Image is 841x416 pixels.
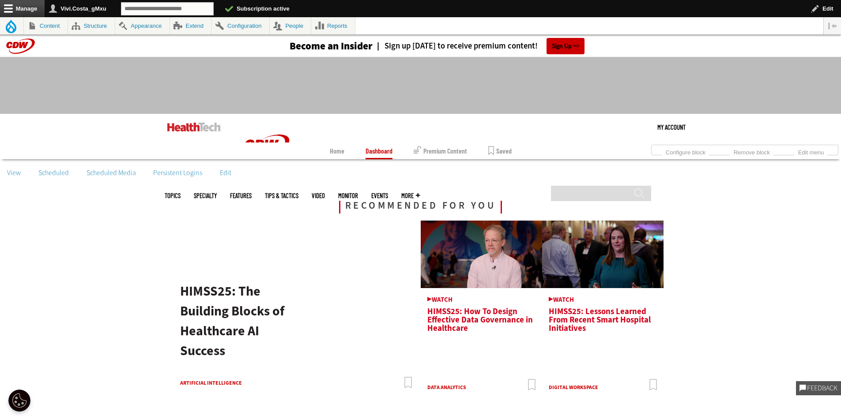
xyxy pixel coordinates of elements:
[211,17,269,34] a: Configuration
[234,114,300,179] img: Home
[24,17,68,34] a: Content
[806,385,837,392] span: Feedback
[270,17,311,34] a: People
[194,192,217,199] span: Specialty
[421,221,542,288] img: HIMSS Thumbnail
[311,17,355,34] a: Reports
[230,192,252,199] a: Features
[730,146,773,156] a: Remove block
[165,192,181,199] span: Topics
[338,192,358,199] a: MonITor
[373,42,538,50] a: Sign up [DATE] to receive premium content!
[401,192,420,199] span: More
[549,384,598,391] a: Digital Workspace
[549,296,657,333] a: HIMSS25: Lessons Learned From Recent Smart Hospital Initiatives
[366,142,392,159] a: Dashboard
[146,166,209,180] a: Persistent Logins
[427,384,466,391] a: Data Analytics
[260,66,581,105] iframe: advertisement
[414,142,467,159] a: Premium Content
[68,17,115,34] a: Structure
[180,379,263,389] a: Artificial Intelligence
[180,280,284,362] a: HIMSS25: The Building Blocks of Healthcare AI Success
[79,166,143,180] a: Scheduled Media
[115,17,170,34] a: Appearance
[371,192,388,199] a: Events
[256,41,373,51] a: Become an Insider
[657,114,686,140] div: User menu
[795,146,827,156] a: Edit menu
[31,166,76,180] a: Scheduled
[824,17,841,34] button: Vertical orientation
[547,38,585,54] a: Sign Up
[330,142,344,159] a: Home
[8,390,30,412] div: Cookie Settings
[312,192,325,199] a: Video
[290,41,373,51] h3: Become an Insider
[427,296,536,333] a: HIMSS25: How To Design Effective Data Governance in Healthcare
[265,192,298,199] a: Tips & Tactics
[488,142,512,159] a: Saved
[234,172,300,181] a: CDW
[8,390,30,412] button: Open Preferences
[167,123,221,131] img: Home
[662,146,709,156] a: Configure block
[170,17,211,34] a: Extend
[542,221,664,288] img: HIMSS Thumbnail
[657,114,686,140] a: My Account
